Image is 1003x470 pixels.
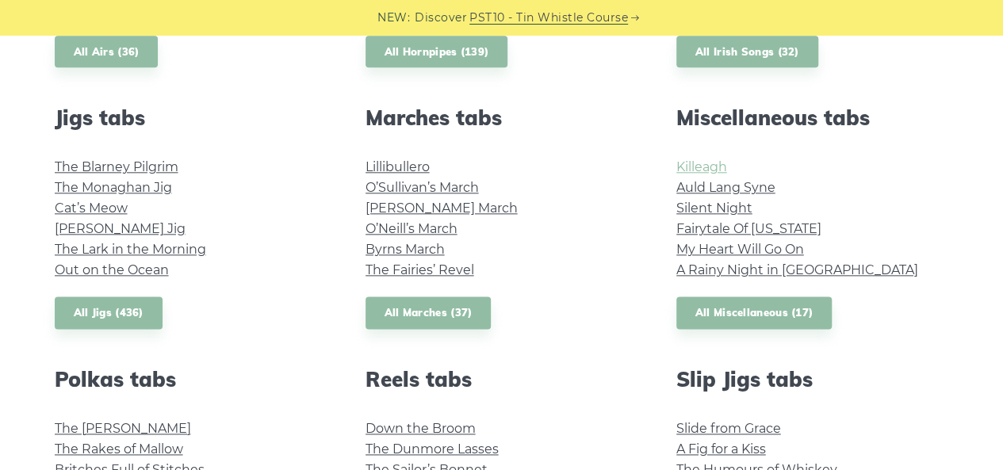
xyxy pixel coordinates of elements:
[676,105,949,130] h2: Miscellaneous tabs
[676,262,918,277] a: A Rainy Night in [GEOGRAPHIC_DATA]
[55,296,163,329] a: All Jigs (436)
[676,180,775,195] a: Auld Lang Syne
[366,180,479,195] a: O’Sullivan’s March
[469,9,628,27] a: PST10 - Tin Whistle Course
[55,105,327,130] h2: Jigs tabs
[55,201,128,216] a: Cat’s Meow
[55,441,183,457] a: The Rakes of Mallow
[366,159,430,174] a: Lillibullero
[676,36,818,68] a: All Irish Songs (32)
[55,421,191,436] a: The [PERSON_NAME]
[676,421,781,436] a: Slide from Grace
[366,105,638,130] h2: Marches tabs
[55,180,172,195] a: The Monaghan Jig
[676,296,833,329] a: All Miscellaneous (17)
[55,221,186,236] a: [PERSON_NAME] Jig
[366,242,445,257] a: Byrns March
[55,36,159,68] a: All Airs (36)
[55,367,327,392] h2: Polkas tabs
[676,441,766,457] a: A Fig for a Kiss
[676,367,949,392] h2: Slip Jigs tabs
[366,221,457,236] a: O’Neill’s March
[366,262,474,277] a: The Fairies’ Revel
[55,262,169,277] a: Out on the Ocean
[366,201,518,216] a: [PERSON_NAME] March
[366,296,492,329] a: All Marches (37)
[676,159,727,174] a: Killeagh
[377,9,410,27] span: NEW:
[415,9,467,27] span: Discover
[366,36,508,68] a: All Hornpipes (139)
[55,242,206,257] a: The Lark in the Morning
[366,421,476,436] a: Down the Broom
[55,159,178,174] a: The Blarney Pilgrim
[366,441,499,457] a: The Dunmore Lasses
[676,201,752,216] a: Silent Night
[676,242,804,257] a: My Heart Will Go On
[676,221,821,236] a: Fairytale Of [US_STATE]
[366,367,638,392] h2: Reels tabs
